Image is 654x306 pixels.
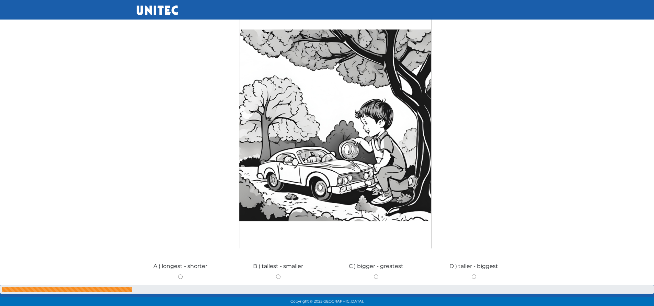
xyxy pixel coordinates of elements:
[449,262,498,270] label: D ) taller - biggest
[153,262,207,270] label: A ) longest - shorter
[322,299,364,304] span: [GEOGRAPHIC_DATA].
[137,5,178,15] img: UNITEC
[253,262,303,270] label: B ) tallest - smaller
[160,14,494,248] img: Image question 584
[349,262,403,270] label: C ) bigger - greatest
